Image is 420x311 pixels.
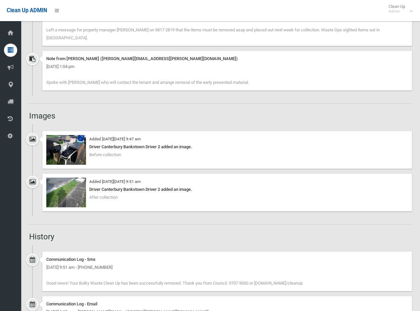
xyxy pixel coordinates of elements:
[46,63,408,71] div: [DATE] 1:04 pm
[46,135,86,165] img: 2025-03-2509.47.116593233731021368157.jpg
[89,179,141,184] small: Added [DATE][DATE] 9:51 am
[29,232,412,241] h2: History
[46,178,86,207] img: 2025-03-2509.50.506044212882237061553.jpg
[29,112,412,120] h2: Images
[46,80,249,85] span: Spoke with [PERSON_NAME] who will contact the tenant and arrange removal of the early presented m...
[46,263,408,271] div: [DATE] 9:51 am - [PHONE_NUMBER]
[389,9,405,14] small: Admin
[385,4,412,14] span: Clean Up
[46,300,408,308] div: Communication Log - Email
[89,152,121,157] span: Before collection
[46,143,408,151] div: Driver Canterbury Bankstown Driver 2 added an image.
[46,186,408,193] div: Driver Canterbury Bankstown Driver 2 added an image.
[7,7,47,14] span: Clean Up ADMIN
[46,55,408,63] div: Note from [PERSON_NAME] ([PERSON_NAME][EMAIL_ADDRESS][PERSON_NAME][DOMAIN_NAME])
[89,195,118,200] span: After collection
[46,27,380,40] span: Left a message for property manager [PERSON_NAME] on 9817 2819 that the items must be removed asa...
[46,256,408,263] div: Communication Log - Sms
[46,281,303,286] span: Good news! Your Bulky Waste Clean Up has been successfully removed. Thank you from Council. 9707 ...
[89,137,141,141] small: Added [DATE][DATE] 9:47 am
